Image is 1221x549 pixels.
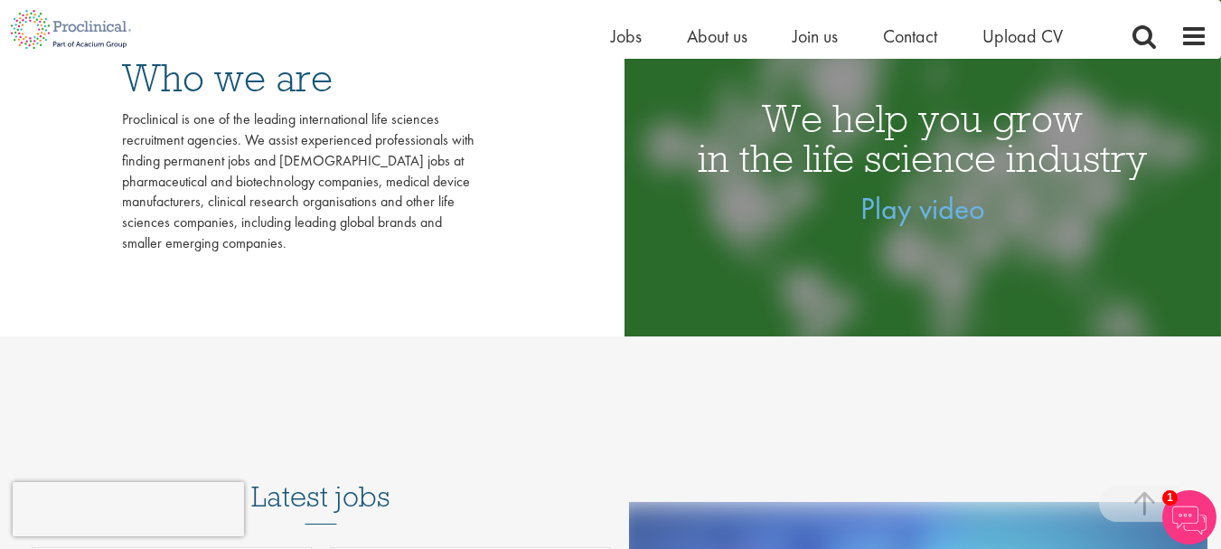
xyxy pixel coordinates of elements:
[611,24,642,48] a: Jobs
[860,189,985,228] a: Play video
[982,24,1063,48] a: Upload CV
[1162,490,1178,506] span: 1
[122,109,474,254] div: Proclinical is one of the leading international life sciences recruitment agencies. We assist exp...
[13,482,244,536] iframe: reCAPTCHA
[793,24,838,48] a: Join us
[883,24,937,48] a: Contact
[1162,490,1216,544] img: Chatbot
[251,436,390,525] h3: Latest jobs
[122,58,474,98] h3: Who we are
[687,24,747,48] a: About us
